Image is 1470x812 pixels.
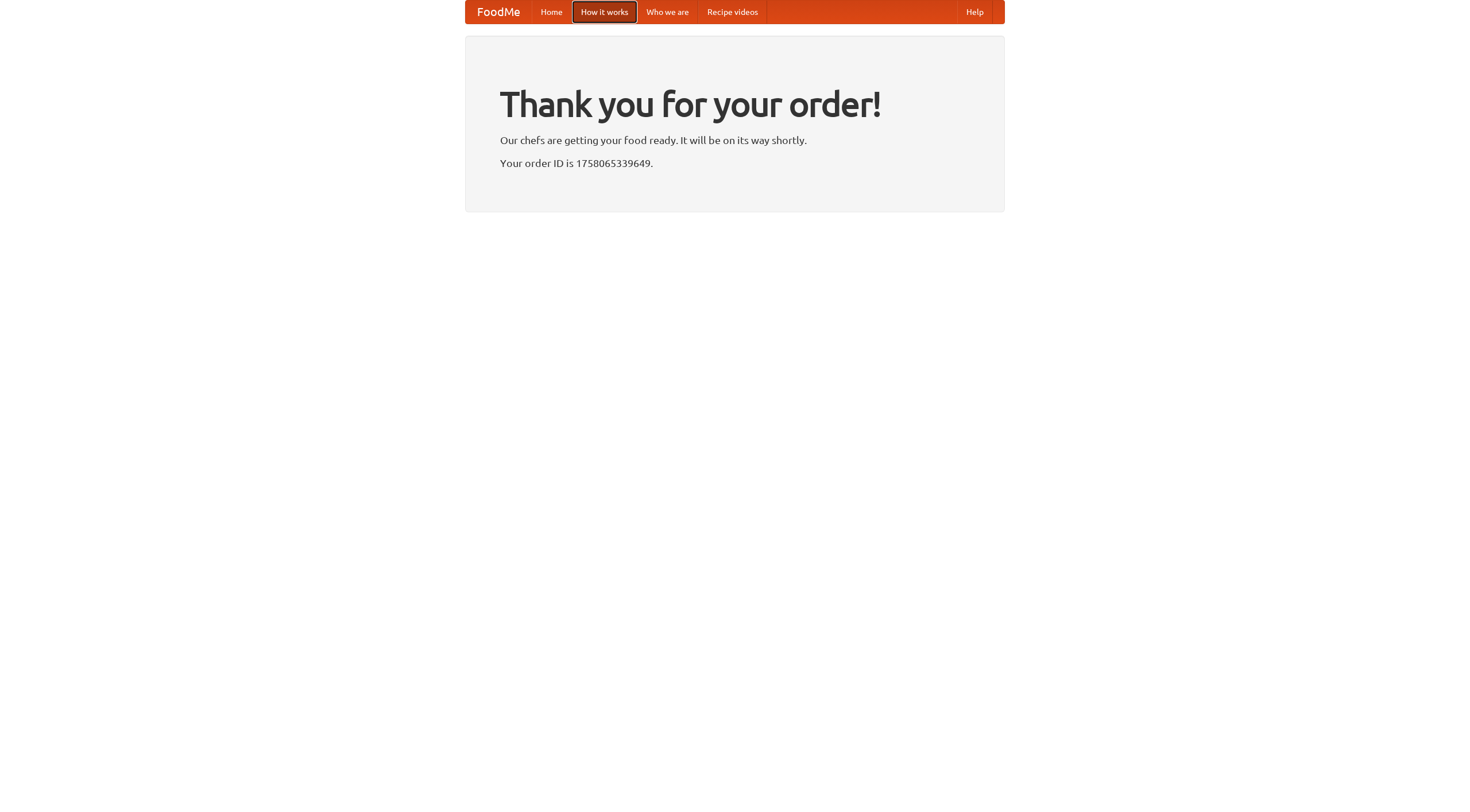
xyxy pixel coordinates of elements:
[572,1,637,24] a: How it works
[532,1,572,24] a: Home
[698,1,767,24] a: Recipe videos
[466,1,532,24] a: FoodMe
[500,154,970,172] p: Your order ID is 1758065339649.
[637,1,698,24] a: Who we are
[957,1,993,24] a: Help
[500,76,970,131] h1: Thank you for your order!
[500,131,970,149] p: Our chefs are getting your food ready. It will be on its way shortly.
